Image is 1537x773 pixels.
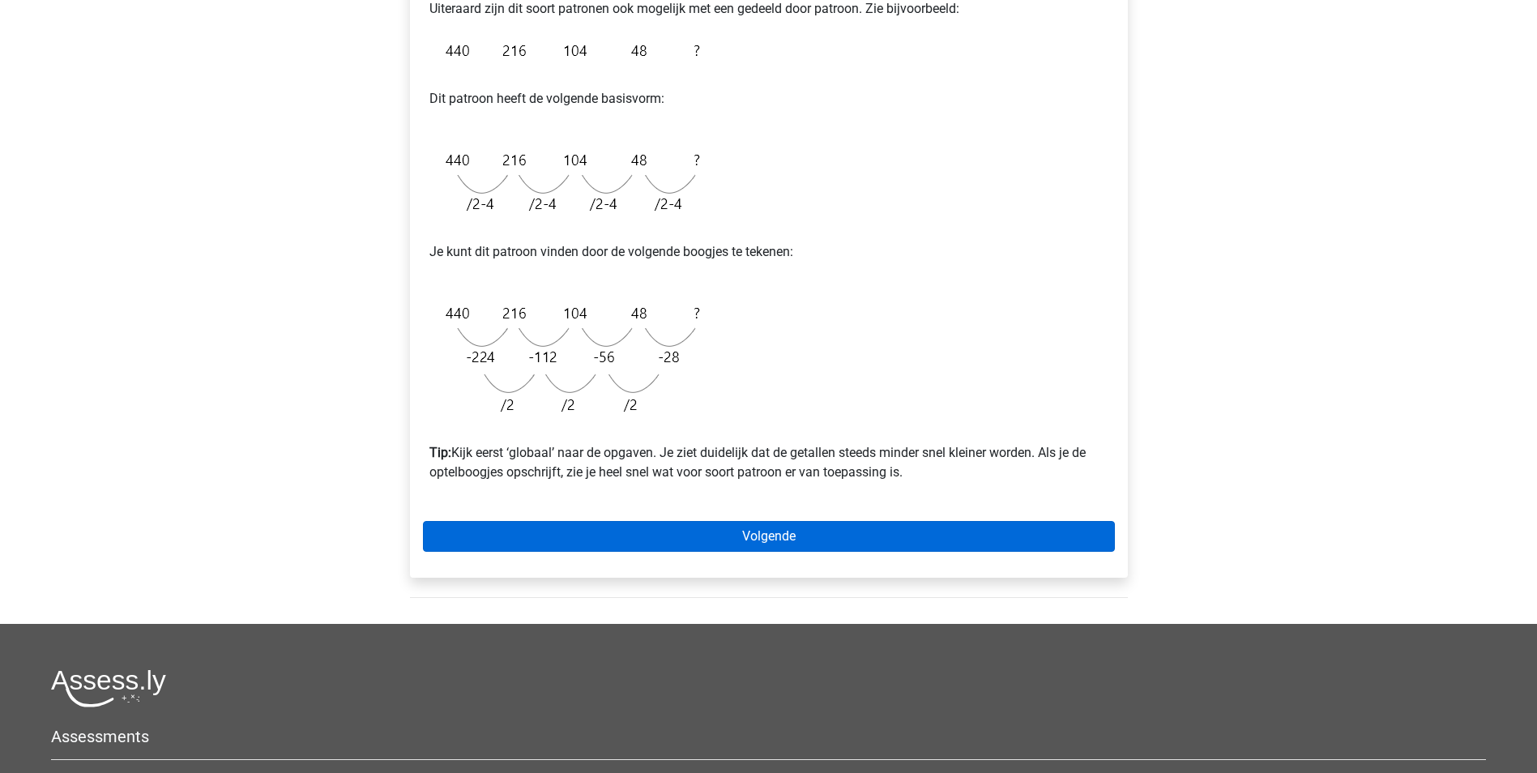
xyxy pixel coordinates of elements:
[51,727,1486,746] h5: Assessments
[429,424,1108,482] p: Kijk eerst ‘globaal’ naar de opgaven. Je ziet duidelijk dat de getallen steeds minder snel kleine...
[429,445,451,460] b: Tip:
[429,32,708,70] img: Exponential_Example_3_1.png
[429,141,708,223] img: Exponential_Example_3_2.png
[51,669,166,707] img: Assessly logo
[429,223,1108,281] p: Je kunt dit patroon vinden door de volgende boogjes te tekenen:
[429,70,1108,128] p: Dit patroon heeft de volgende basisvorm:
[429,294,708,424] img: Exponential_Example_3_3.png
[423,521,1115,552] a: Volgende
